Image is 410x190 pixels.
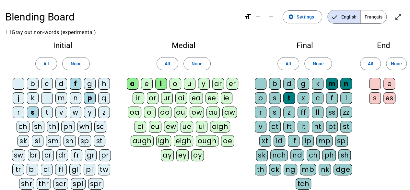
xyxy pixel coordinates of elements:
[84,164,95,175] div: pl
[255,107,266,118] div: r
[312,121,323,133] div: nt
[307,149,320,161] div: ch
[181,121,193,133] div: ue
[5,29,96,35] label: Gray out non-words (experimental)
[94,135,105,147] div: st
[322,149,336,161] div: ph
[338,149,351,161] div: sh
[392,10,405,23] button: Enter full screen
[298,121,309,133] div: lt
[340,92,352,104] div: l
[94,121,106,133] div: sc
[149,121,161,133] div: eu
[43,60,49,68] span: All
[206,107,220,118] div: au
[383,78,395,90] div: e
[161,92,173,104] div: ur
[55,92,67,104] div: m
[386,57,407,70] button: None
[244,13,252,21] mat-icon: format_size
[288,14,294,20] mat-icon: settings
[297,13,314,21] span: Settings
[227,78,238,90] div: er
[56,149,68,161] div: dr
[13,92,24,104] div: j
[37,178,51,190] div: thr
[221,92,232,104] div: ie
[35,57,57,70] button: All
[360,57,381,70] button: All
[27,78,39,90] div: b
[98,107,110,118] div: z
[286,60,291,68] span: All
[196,135,218,147] div: ough
[192,60,203,68] span: None
[84,107,96,118] div: y
[334,164,352,175] div: dge
[78,135,91,147] div: sp
[32,121,44,133] div: sh
[32,135,43,147] div: sl
[27,92,39,104] div: k
[70,78,81,90] div: f
[127,78,138,90] div: a
[284,164,297,175] div: ng
[70,107,81,118] div: w
[53,178,68,190] div: scr
[18,135,29,147] div: sk
[10,42,115,49] h2: Initial
[326,121,338,133] div: pt
[5,6,239,27] h1: Blending Board
[326,107,338,118] div: ss
[84,92,96,104] div: p
[176,149,189,161] div: ey
[368,60,373,68] span: All
[125,42,242,49] h2: Medial
[283,92,295,104] div: t
[326,78,338,90] div: m
[174,135,193,147] div: eigh
[131,135,154,147] div: augh
[328,10,360,23] span: English
[55,164,67,175] div: fl
[274,135,285,147] div: ld
[298,92,309,104] div: x
[175,92,187,104] div: ai
[269,164,281,175] div: ck
[254,13,262,21] mat-icon: add
[340,121,352,133] div: st
[133,92,144,104] div: ir
[12,164,24,175] div: tr
[174,107,187,118] div: ou
[394,13,402,21] mat-icon: open_in_full
[210,121,230,133] div: aigh
[270,149,288,161] div: nch
[77,121,92,133] div: wh
[19,178,34,190] div: shr
[222,107,237,118] div: aw
[183,57,211,70] button: None
[164,121,178,133] div: ew
[61,121,75,133] div: ph
[184,78,195,90] div: u
[70,92,81,104] div: n
[205,92,218,104] div: ee
[312,92,323,104] div: c
[391,60,402,68] span: None
[335,135,348,147] div: sp
[302,135,314,147] div: lp
[283,78,295,90] div: d
[269,92,281,104] div: s
[190,92,203,104] div: ea
[41,107,53,118] div: t
[55,78,67,90] div: d
[55,107,67,118] div: v
[128,107,141,118] div: oa
[288,135,299,147] div: lf
[156,135,171,147] div: igh
[283,10,322,23] button: Settings
[41,164,53,175] div: cl
[98,164,110,175] div: tw
[255,121,266,133] div: v
[256,149,268,161] div: sk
